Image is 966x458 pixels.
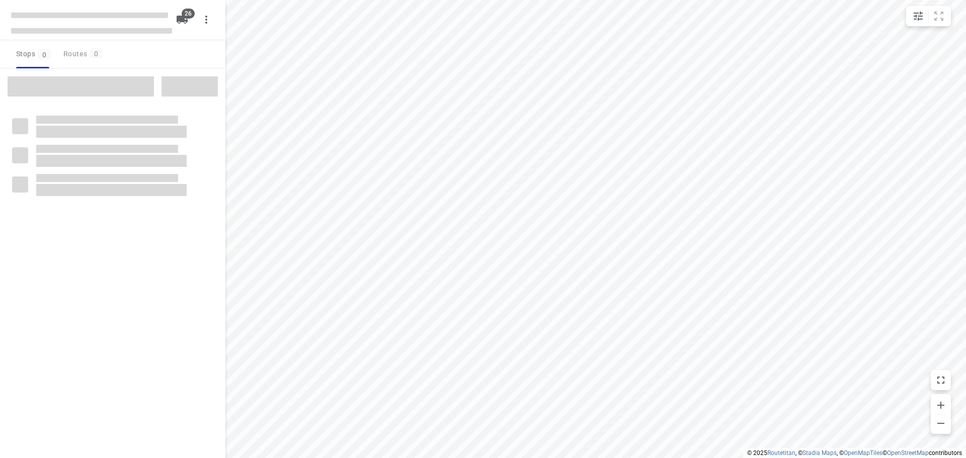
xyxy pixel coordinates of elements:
[802,449,837,456] a: Stadia Maps
[844,449,882,456] a: OpenMapTiles
[747,449,962,456] li: © 2025 , © , © © contributors
[908,6,928,26] button: Map settings
[887,449,929,456] a: OpenStreetMap
[906,6,951,26] div: small contained button group
[767,449,795,456] a: Routetitan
